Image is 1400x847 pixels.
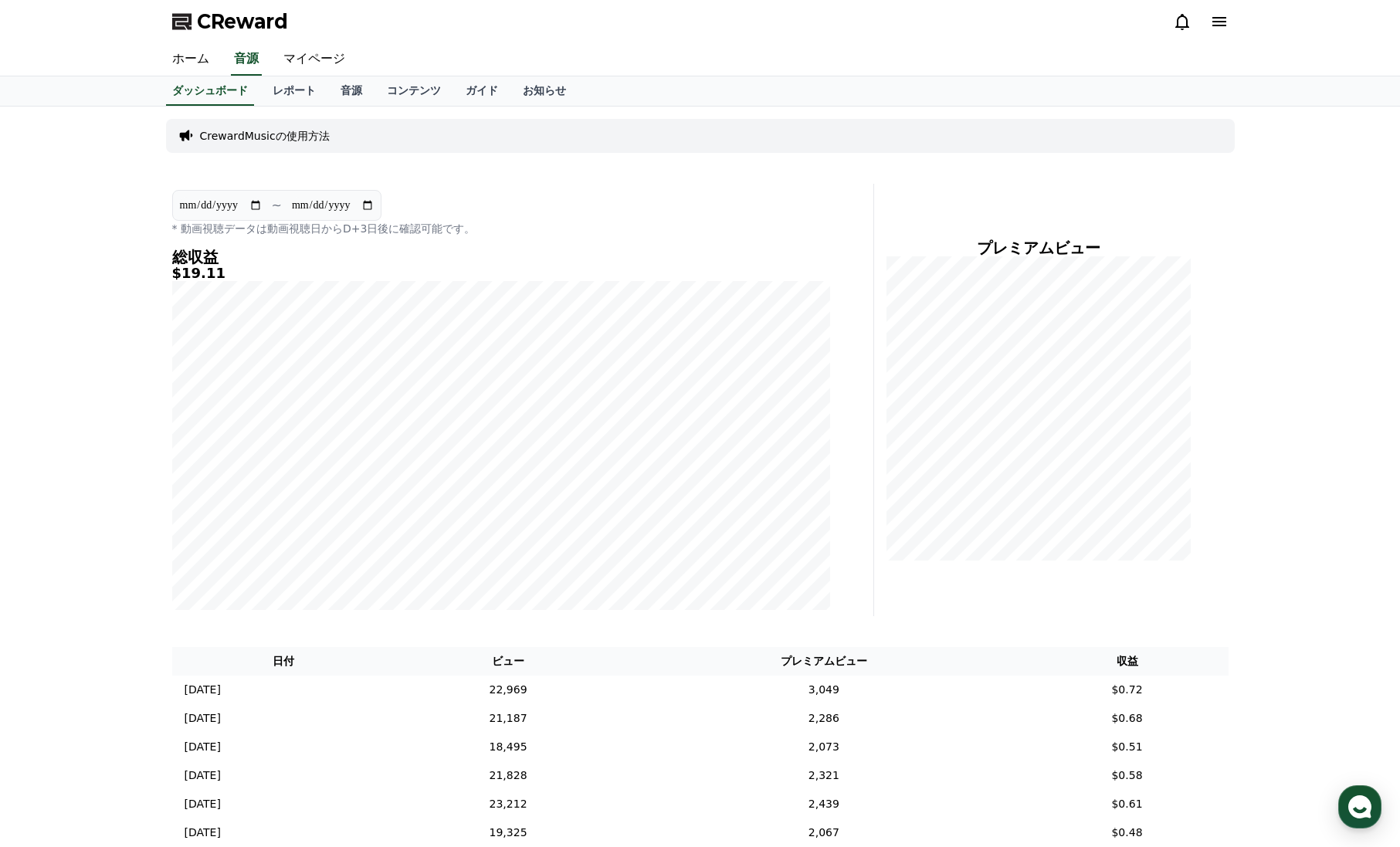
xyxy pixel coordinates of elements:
p: [DATE] [185,825,221,841]
a: 音源 [328,76,375,106]
span: CReward [197,9,288,34]
td: 23,212 [395,790,622,818]
td: 18,495 [395,733,622,761]
h5: $19.11 [172,266,830,281]
h4: プレミアムビュー [886,239,1192,256]
td: 2,067 [622,818,1025,847]
p: ~ [272,196,282,215]
td: $0.72 [1026,676,1229,704]
a: ホーム [160,43,222,76]
td: 2,286 [622,704,1025,733]
a: お知らせ [510,76,578,106]
h4: 総収益 [172,249,830,266]
p: [DATE] [185,767,221,784]
a: ガイド [453,76,510,106]
td: 3,049 [622,676,1025,704]
a: コンテンツ [375,76,453,106]
th: 収益 [1026,647,1229,676]
p: [DATE] [185,796,221,812]
td: 22,969 [395,676,622,704]
td: 2,073 [622,733,1025,761]
th: プレミアムビュー [622,647,1025,676]
td: $0.61 [1026,790,1229,818]
a: ダッシュボード [166,76,254,106]
a: レポート [260,76,328,106]
a: CrewardMusicの使用方法 [200,128,330,144]
a: CReward [172,9,288,34]
td: 21,828 [395,761,622,790]
td: 21,187 [395,704,622,733]
td: 2,321 [622,761,1025,790]
a: 音源 [231,43,262,76]
th: 日付 [172,647,395,676]
th: ビュー [395,647,622,676]
p: [DATE] [185,739,221,755]
p: * 動画視聴データは動画視聴日からD+3日後に確認可能です。 [172,221,830,236]
td: 2,439 [622,790,1025,818]
td: 19,325 [395,818,622,847]
td: $0.58 [1026,761,1229,790]
p: [DATE] [185,710,221,727]
td: $0.68 [1026,704,1229,733]
td: $0.48 [1026,818,1229,847]
p: [DATE] [185,682,221,698]
td: $0.51 [1026,733,1229,761]
a: マイページ [271,43,358,76]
